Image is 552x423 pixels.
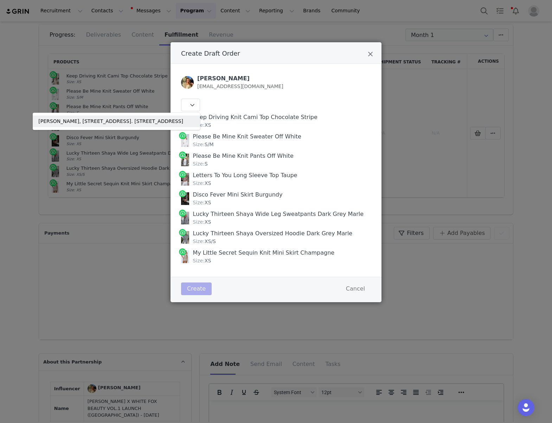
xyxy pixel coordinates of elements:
div: Create Draft Order [171,42,381,302]
div: Please Be Mine Knit Pants Off White [193,152,293,160]
span: Size: [193,180,204,186]
button: Close [368,51,373,59]
img: alliepic_aaa4eea1-ef6f-46bf-8d09-789e90471205.jpg [181,154,189,166]
img: 8YywtmLE.jpg [181,134,189,147]
span: Size: [193,200,204,205]
img: 7bd6b5f3-1af9-4877-af13-0bfe164b9d37.jpg [181,76,194,89]
div: Open Intercom Messenger [518,399,534,416]
div: Please Be Mine Knit Sweater Off White [193,132,301,141]
img: white-fox-letters-to-you-long-sleeve-top-taupe.9.04.25.05.jpg [181,173,189,186]
span: XS [193,200,211,205]
div: [PERSON_NAME] [197,74,283,83]
img: white-fox-disco-fever-mini-skirt-burgundy-20.8.25-01_88c062b0-d8ee-426e-bde2-3aca59100e8e.jpg [181,192,189,205]
div: Letters To You Long Sleeve Top Taupe [193,171,297,180]
div: Keep Driving Knit Cami Top Chocolate Stripe [193,113,317,122]
div: Disco Fever Mini Skirt Burgundy [193,191,282,199]
span: Size: [193,161,204,167]
span: [EMAIL_ADDRESS][DOMAIN_NAME] [197,83,283,89]
div: Lucky Thirteen Shaya Wide Leg Sweatpants Dark Grey Marle [193,210,364,218]
span: S/M [193,142,213,147]
span: S [193,161,207,167]
span: Create Draft Order [181,50,240,57]
span: Size: [193,142,204,147]
body: Rich Text Area. Press ALT-0 for help. [6,6,289,13]
img: white-fox-lucky-thirteen-shaya-singlet-hot-pink-lucky-thirteen-shaya-wide-leg-sweatpants-dark-gre... [181,212,189,224]
span: XS [193,180,211,186]
span: XS [193,122,211,128]
div: [PERSON_NAME], [STREET_ADDRESS]. [STREET_ADDRESS] [38,118,183,125]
